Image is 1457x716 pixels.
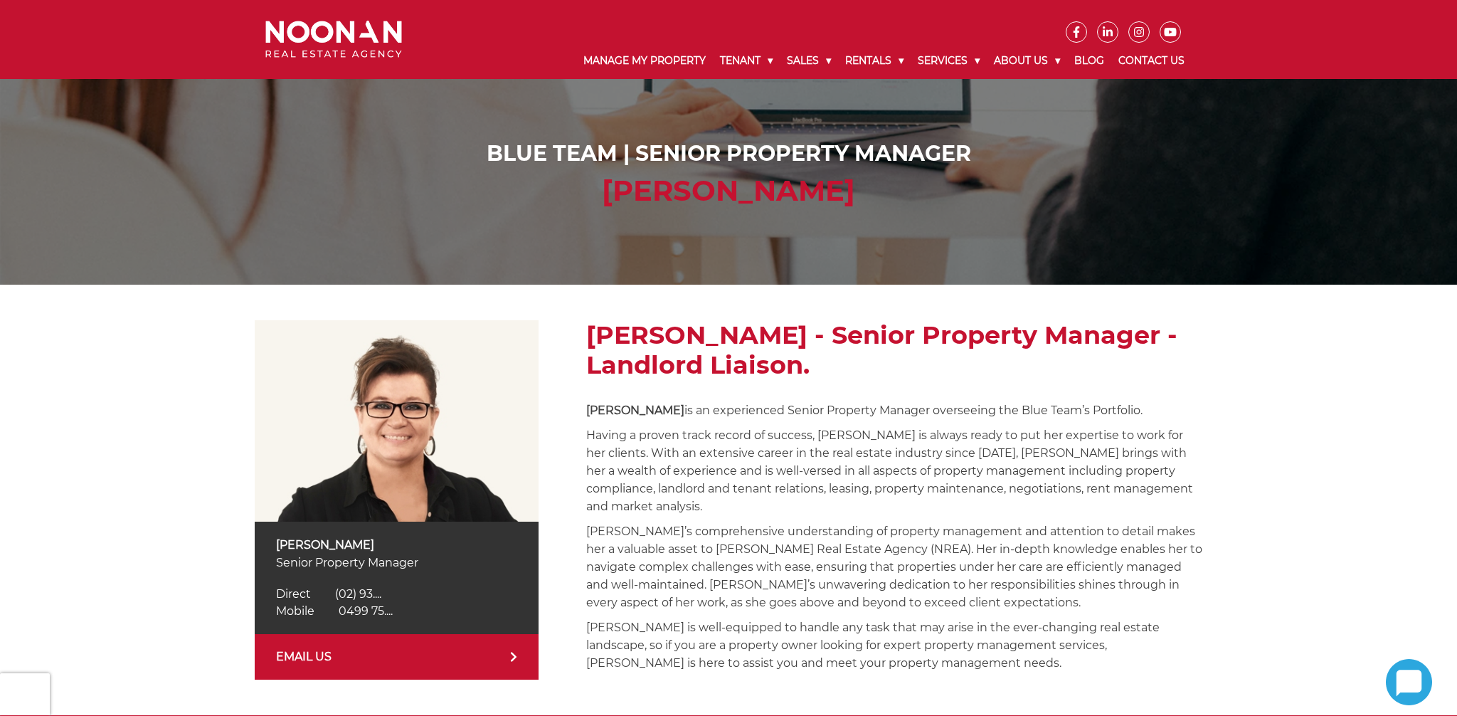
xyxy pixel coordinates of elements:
[335,587,381,601] span: (02) 93....
[276,604,393,618] a: Click to reveal phone number
[276,554,518,572] p: Senior Property Manager
[255,320,539,522] img: Amela Sowinski
[576,43,713,79] a: Manage My Property
[276,587,381,601] a: Click to reveal phone number
[586,426,1202,515] p: Having a proven track record of success, [PERSON_NAME] is always ready to put her expertise to wo...
[276,604,314,618] span: Mobile
[269,141,1189,167] h1: Blue Team | Senior Property Manager
[713,43,780,79] a: Tenant
[586,320,1202,380] h2: [PERSON_NAME] - Senior Property Manager - Landlord Liaison.
[911,43,987,79] a: Services
[838,43,911,79] a: Rentals
[276,536,518,554] p: [PERSON_NAME]
[780,43,838,79] a: Sales
[269,174,1189,208] h2: [PERSON_NAME]
[586,404,684,417] strong: [PERSON_NAME]
[339,604,393,618] span: 0499 75....
[586,522,1202,611] p: [PERSON_NAME]’s comprehensive understanding of property management and attention to detail makes ...
[265,21,402,58] img: Noonan Real Estate Agency
[255,634,539,680] a: EMAIL US
[1111,43,1192,79] a: Contact Us
[586,401,1202,419] p: is an experienced Senior Property Manager overseeing the Blue Team’s Portfolio.
[987,43,1067,79] a: About Us
[276,587,311,601] span: Direct
[1067,43,1111,79] a: Blog
[586,618,1202,672] p: [PERSON_NAME] is well-equipped to handle any task that may arise in the ever-changing real estate...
